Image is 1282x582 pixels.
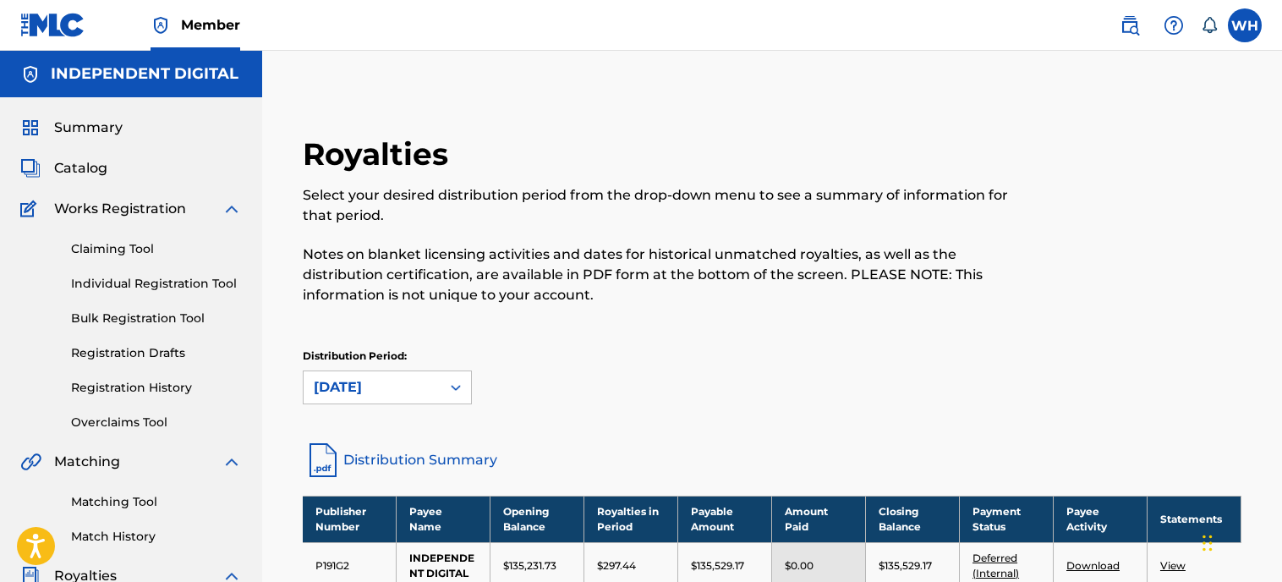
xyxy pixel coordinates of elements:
iframe: Resource Center [1235,356,1282,492]
img: Summary [20,118,41,138]
a: Registration Drafts [71,344,242,362]
img: MLC Logo [20,13,85,37]
a: Deferred (Internal) [972,552,1019,579]
img: help [1164,15,1184,36]
th: Payee Name [397,496,490,542]
img: Matching [20,452,41,472]
img: Top Rightsholder [151,15,171,36]
span: Works Registration [54,199,186,219]
h5: INDEPENDENT DIGITAL [51,64,238,84]
a: SummarySummary [20,118,123,138]
a: Claiming Tool [71,240,242,258]
div: Notifications [1201,17,1218,34]
div: [DATE] [314,377,430,398]
th: Opening Balance [490,496,584,542]
th: Payment Status [960,496,1054,542]
div: Help [1157,8,1191,42]
a: Public Search [1113,8,1147,42]
span: Summary [54,118,123,138]
th: Statements [1147,496,1241,542]
a: Overclaims Tool [71,414,242,431]
p: $135,231.73 [503,558,556,574]
h2: Royalties [303,135,457,173]
p: $297.44 [597,558,636,574]
p: $135,529.17 [691,558,744,574]
a: Individual Registration Tool [71,275,242,293]
div: Przeciągnij [1203,518,1213,568]
img: expand [222,452,242,472]
img: expand [222,199,242,219]
div: Widżet czatu [1197,501,1282,582]
th: Closing Balance [866,496,960,542]
th: Publisher Number [303,496,397,542]
iframe: Chat Widget [1197,501,1282,582]
span: Catalog [54,158,107,178]
img: Works Registration [20,199,42,219]
a: Download [1066,559,1120,572]
span: Member [181,15,240,35]
p: $0.00 [785,558,814,574]
p: Notes on blanket licensing activities and dates for historical unmatched royalties, as well as th... [303,244,1026,305]
p: Select your desired distribution period from the drop-down menu to see a summary of information f... [303,185,1026,226]
a: Matching Tool [71,493,242,511]
span: Matching [54,452,120,472]
div: User Menu [1228,8,1262,42]
p: $135,529.17 [879,558,932,574]
p: Distribution Period: [303,349,472,364]
img: Catalog [20,158,41,178]
img: Accounts [20,64,41,85]
img: distribution-summary-pdf [303,440,343,480]
a: CatalogCatalog [20,158,107,178]
th: Amount Paid [772,496,866,542]
a: Bulk Registration Tool [71,310,242,327]
th: Payable Amount [678,496,772,542]
th: Royalties in Period [584,496,678,542]
a: Distribution Summary [303,440,1241,480]
a: Match History [71,528,242,546]
img: search [1120,15,1140,36]
a: View [1160,559,1186,572]
a: Registration History [71,379,242,397]
th: Payee Activity [1054,496,1148,542]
